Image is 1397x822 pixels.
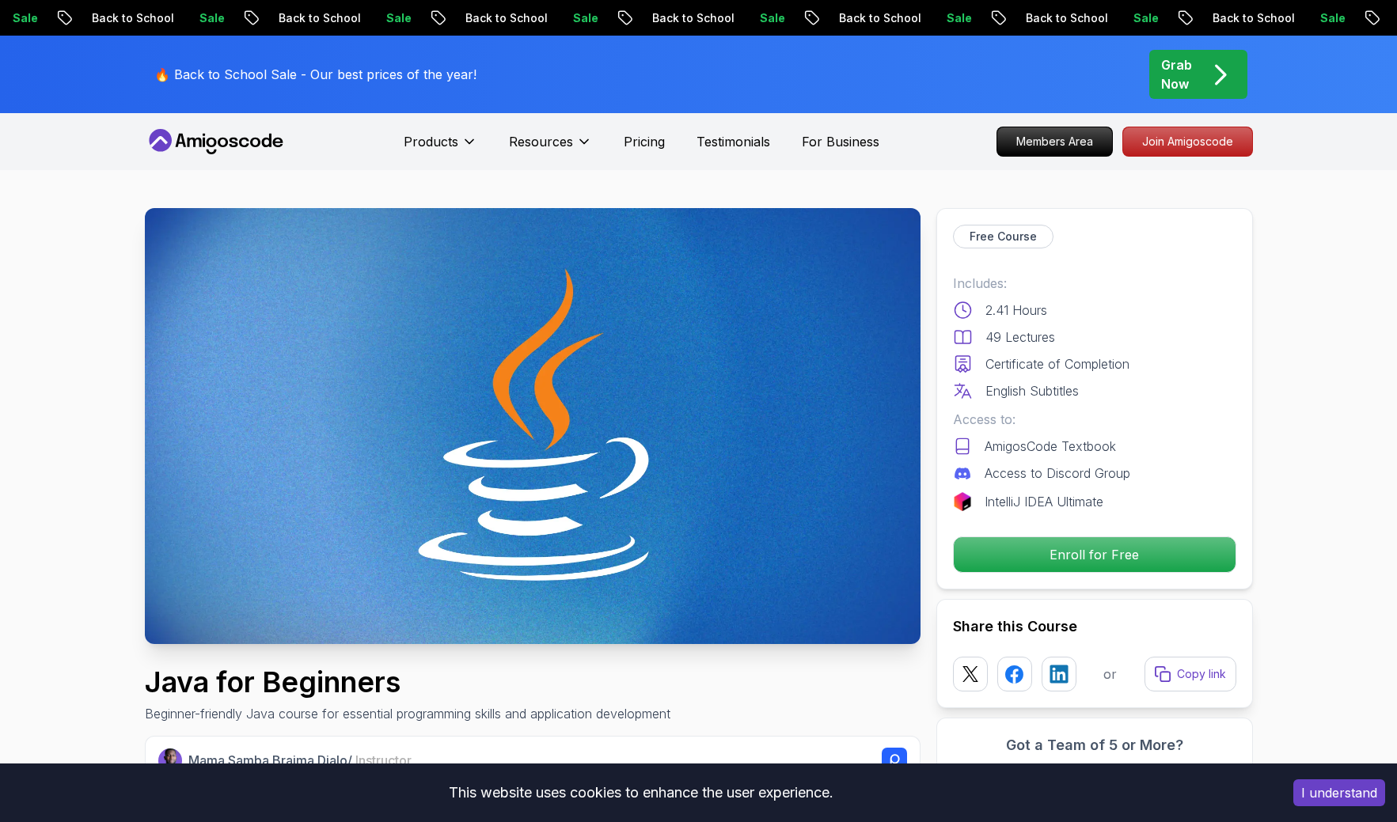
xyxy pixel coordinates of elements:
img: jetbrains logo [953,492,972,511]
button: Resources [509,132,592,164]
a: Testimonials [697,132,770,151]
p: 49 Lectures [985,328,1055,347]
p: Certificate of Completion [985,354,1129,373]
p: Resources [509,132,573,151]
p: AmigosCode Textbook [985,437,1116,456]
span: Instructor [355,752,412,768]
p: Sale [366,10,416,26]
p: English Subtitles [985,381,1079,400]
h1: Java for Beginners [145,666,670,698]
p: Sale [179,10,230,26]
p: Free Course [970,229,1037,244]
p: IntelliJ IDEA Ultimate [985,492,1103,511]
p: Sale [739,10,790,26]
p: Mama Samba Braima Djalo / [188,751,412,770]
p: Sale [1113,10,1164,26]
div: This website uses cookies to enhance the user experience. [12,775,1270,810]
p: 🔥 Back to School Sale - Our best prices of the year! [154,65,476,84]
p: Grab Now [1161,55,1192,93]
button: Enroll for Free [953,536,1236,573]
p: Back to School [818,10,926,26]
p: Beginner-friendly Java course for essential programming skills and application development [145,704,670,723]
a: Pricing [624,132,665,151]
h3: Got a Team of 5 or More? [953,734,1236,756]
p: Access to: [953,410,1236,429]
p: Sale [926,10,977,26]
h2: Share this Course [953,616,1236,638]
button: Accept cookies [1293,779,1385,806]
p: Back to School [445,10,552,26]
p: or [1103,665,1117,684]
p: Back to School [1005,10,1113,26]
p: Sale [552,10,603,26]
p: Back to School [71,10,179,26]
a: Members Area [997,127,1113,157]
p: Sale [1300,10,1350,26]
p: 2.41 Hours [985,301,1047,320]
p: Join Amigoscode [1123,127,1252,156]
button: Products [404,132,477,164]
img: Nelson Djalo [158,748,183,773]
p: Includes: [953,274,1236,293]
p: Back to School [258,10,366,26]
p: Members Area [997,127,1112,156]
button: Copy link [1145,657,1236,691]
p: Back to School [1192,10,1300,26]
a: For Business [802,132,879,151]
img: java-for-beginners_thumbnail [145,208,921,644]
a: Join Amigoscode [1122,127,1253,157]
p: Products [404,132,458,151]
p: Access to Discord Group [985,464,1130,483]
p: Copy link [1177,666,1226,682]
p: With one subscription, give your entire team access to all courses and features. [953,763,1236,801]
p: Enroll for Free [954,537,1236,572]
p: Back to School [632,10,739,26]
